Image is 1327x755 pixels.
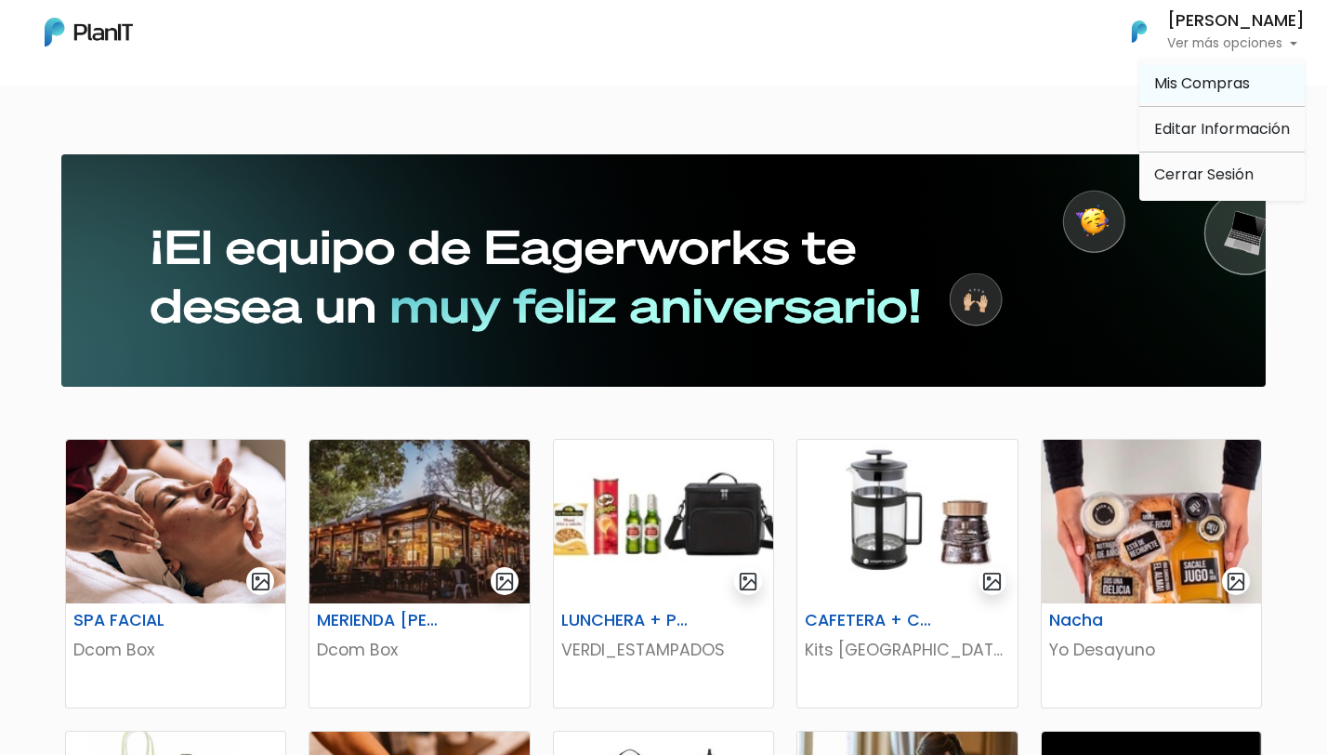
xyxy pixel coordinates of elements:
a: Mis Compras [1139,65,1305,102]
p: Dcom Box [73,638,278,662]
h6: LUNCHERA + PICADA [550,611,702,630]
span: Mis Compras [1154,73,1250,94]
h6: MERIENDA [PERSON_NAME] CAFÉ [306,611,457,630]
h6: CAFETERA + CAFÉ [PERSON_NAME] [794,611,945,630]
p: VERDI_ESTAMPADOS [561,638,766,662]
a: gallery-light MERIENDA [PERSON_NAME] CAFÉ Dcom Box [309,439,530,709]
h6: [PERSON_NAME] [1167,13,1305,30]
a: Editar Información [1139,111,1305,148]
img: PlanIt Logo [45,18,133,46]
img: thumb_B5069BE2-F4D7-4801-A181-DF9E184C69A6.jpeg [554,440,773,603]
img: thumb_D894C8AE-60BF-4788-A814-9D6A2BE292DF.jpeg [1042,440,1261,603]
button: PlanIt Logo [PERSON_NAME] Ver más opciones [1108,7,1305,56]
p: Dcom Box [317,638,521,662]
img: gallery-light [494,571,516,592]
img: gallery-light [981,571,1003,592]
a: gallery-light SPA FACIAL Dcom Box [65,439,286,709]
h6: Nacha [1038,611,1189,630]
p: Yo Desayuno [1049,638,1254,662]
img: thumb_2AAA59ED-4AB8-4286-ADA8-D238202BF1A2.jpeg [66,440,285,603]
img: thumb_63AE2317-F514-41F3-A209-2759B9902972.jpeg [797,440,1017,603]
h6: SPA FACIAL [62,611,214,630]
a: gallery-light Nacha Yo Desayuno [1041,439,1262,709]
img: gallery-light [738,571,759,592]
img: thumb_6349CFF3-484F-4BCD-9940-78224EC48F4B.jpeg [309,440,529,603]
img: gallery-light [250,571,271,592]
a: Cerrar Sesión [1139,156,1305,193]
a: gallery-light LUNCHERA + PICADA VERDI_ESTAMPADOS [553,439,774,709]
div: ¿Necesitás ayuda? [96,18,268,54]
img: gallery-light [1226,571,1247,592]
p: Ver más opciones [1167,37,1305,50]
a: gallery-light CAFETERA + CAFÉ [PERSON_NAME] Kits [GEOGRAPHIC_DATA] [796,439,1018,709]
p: Kits [GEOGRAPHIC_DATA] [805,638,1009,662]
img: PlanIt Logo [1119,11,1160,52]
